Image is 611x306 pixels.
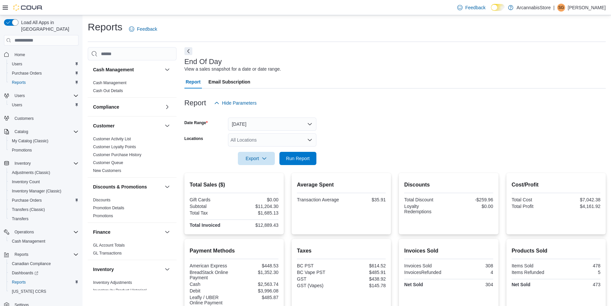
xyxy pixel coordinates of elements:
div: Transaction Average [297,197,340,202]
div: 304 [450,282,493,287]
a: Adjustments (Classic) [9,169,53,177]
div: $485.87 [235,295,278,300]
span: Reports [12,80,26,85]
span: Discounts [93,197,111,203]
span: Users [9,101,79,109]
h2: Discounts [404,181,493,189]
span: Promotions [9,146,79,154]
div: $438.92 [343,276,386,282]
button: Hide Parameters [211,96,259,110]
button: Customers [1,114,81,123]
h3: Customer [93,122,114,129]
span: Feedback [465,4,485,11]
a: Users [9,60,25,68]
span: Inventory by Product Historical [93,288,147,293]
span: Reports [12,251,79,258]
span: Load All Apps in [GEOGRAPHIC_DATA] [18,19,79,32]
div: Sanira Gunasekara [557,4,565,12]
button: Inventory Count [7,177,81,187]
div: BC PST [297,263,340,268]
div: $448.53 [235,263,278,268]
p: | [553,4,555,12]
span: Report [186,75,201,88]
button: Operations [12,228,37,236]
button: Home [1,50,81,59]
div: $0.00 [450,204,493,209]
span: Customer Loyalty Points [93,144,136,150]
span: Promotions [12,148,32,153]
button: Cash Management [7,237,81,246]
span: Promotion Details [93,205,124,211]
button: Purchase Orders [7,196,81,205]
a: Users [9,101,25,109]
a: Promotions [93,214,113,218]
span: Dashboards [12,270,38,276]
div: $11,204.30 [235,204,278,209]
span: Users [12,102,22,108]
span: SG [558,4,564,12]
span: Purchase Orders [12,198,42,203]
a: Canadian Compliance [9,260,53,268]
a: Inventory Count [9,178,43,186]
h3: Cash Management [93,66,134,73]
a: GL Transactions [93,251,122,255]
a: Dashboards [7,268,81,278]
button: Customer [93,122,162,129]
span: Transfers (Classic) [9,206,79,214]
div: Customer [88,135,177,177]
div: $1,685.13 [235,210,278,216]
button: Reports [12,251,31,258]
button: Catalog [1,127,81,136]
button: Reports [1,250,81,259]
span: Users [12,92,79,100]
a: Inventory Adjustments [93,280,132,285]
a: Reports [9,79,28,86]
span: My Catalog (Classic) [12,138,48,144]
div: $12,889.43 [235,222,278,228]
span: Customers [12,114,79,122]
input: Dark Mode [491,4,505,11]
a: Customer Purchase History [93,153,142,157]
div: $4,161.92 [557,204,600,209]
div: Cash Management [88,79,177,97]
span: Purchase Orders [9,69,79,77]
span: Canadian Compliance [9,260,79,268]
span: Cash Management [93,80,126,85]
span: Inventory Manager (Classic) [9,187,79,195]
a: Inventory Manager (Classic) [9,187,64,195]
div: Subtotal [190,204,233,209]
div: Total Cost [512,197,555,202]
span: My Catalog (Classic) [9,137,79,145]
span: Run Report [286,155,310,162]
button: Discounts & Promotions [93,184,162,190]
span: Washington CCRS [9,288,79,295]
button: Transfers (Classic) [7,205,81,214]
span: Users [9,60,79,68]
div: View a sales snapshot for a date or date range. [184,66,281,73]
strong: Total Invoiced [190,222,220,228]
button: Next [184,47,192,55]
button: Users [1,91,81,100]
span: Canadian Compliance [12,261,51,266]
h2: Total Sales ($) [190,181,278,189]
p: [PERSON_NAME] [568,4,606,12]
strong: Net Sold [512,282,531,287]
button: Finance [93,229,162,235]
button: [DATE] [228,118,316,131]
div: $35.91 [343,197,386,202]
button: My Catalog (Classic) [7,136,81,146]
span: Export [242,152,271,165]
a: Cash Out Details [93,88,123,93]
button: Canadian Compliance [7,259,81,268]
div: $3,996.08 [235,288,278,293]
a: GL Account Totals [93,243,125,248]
button: Cash Management [163,66,171,74]
span: Inventory [15,161,31,166]
h2: Products Sold [512,247,600,255]
span: Customer Activity List [93,136,131,142]
div: American Express [190,263,233,268]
